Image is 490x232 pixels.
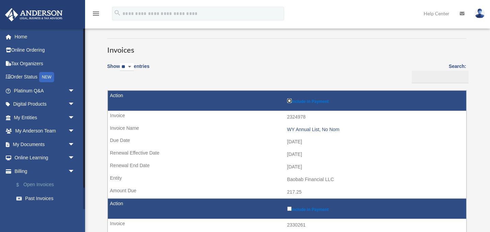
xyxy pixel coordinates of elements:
i: menu [92,10,100,18]
img: Anderson Advisors Platinum Portal [3,8,65,21]
label: Include in Payment [287,97,463,104]
a: Home [5,30,85,43]
label: Show entries [107,62,149,78]
a: Tax Organizers [5,57,85,70]
td: 2324978 [108,111,466,124]
img: User Pic [475,8,485,18]
span: arrow_drop_down [68,124,82,138]
span: arrow_drop_down [68,151,82,165]
a: Platinum Q&Aarrow_drop_down [5,84,85,97]
span: arrow_drop_down [68,164,82,178]
select: Showentries [120,63,134,71]
label: Include in Payment [287,205,463,212]
td: Baobab Financial LLC [108,173,466,186]
a: menu [92,12,100,18]
div: WY Annual List, No Nom [287,127,463,132]
label: Search: [409,62,466,83]
a: Manage Payments [10,205,85,219]
span: arrow_drop_down [68,84,82,98]
td: [DATE] [108,136,466,148]
a: Billingarrow_drop_down [5,164,85,178]
a: $Open Invoices [10,178,85,192]
a: My Anderson Teamarrow_drop_down [5,124,85,138]
td: [DATE] [108,148,466,161]
div: NEW [39,72,54,82]
span: arrow_drop_down [68,111,82,125]
span: arrow_drop_down [68,138,82,151]
a: Order StatusNEW [5,70,85,84]
a: Past Invoices [10,192,85,205]
input: Include in Payment [287,207,292,211]
td: [DATE] [108,161,466,174]
span: arrow_drop_down [68,97,82,111]
a: Online Ordering [5,43,85,57]
a: Online Learningarrow_drop_down [5,151,85,165]
input: Search: [412,71,469,84]
i: search [114,9,121,17]
a: My Documentsarrow_drop_down [5,138,85,151]
a: Digital Productsarrow_drop_down [5,97,85,111]
td: 217.25 [108,186,466,199]
h3: Invoices [107,38,466,55]
td: 2330261 [108,219,466,232]
a: My Entitiesarrow_drop_down [5,111,85,124]
input: Include in Payment [287,99,292,103]
span: $ [20,181,23,189]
